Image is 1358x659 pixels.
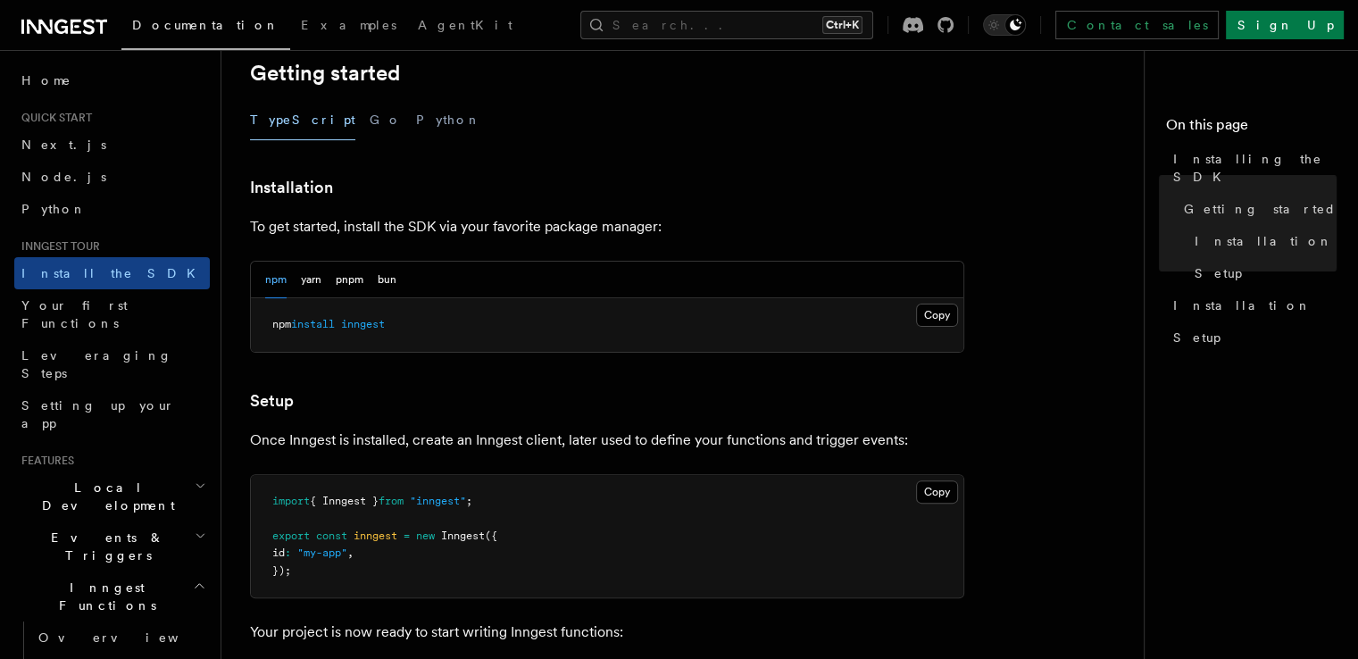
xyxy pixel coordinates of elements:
span: Your first Functions [21,298,128,330]
span: inngest [341,318,385,330]
span: Examples [301,18,396,32]
span: const [316,530,347,542]
span: Quick start [14,111,92,125]
span: ({ [485,530,497,542]
span: Getting started [1184,200,1337,218]
span: AgentKit [418,18,512,32]
a: Install the SDK [14,257,210,289]
span: "inngest" [410,495,466,507]
span: id [272,546,285,559]
span: Features [14,454,74,468]
a: Sign Up [1226,11,1344,39]
span: Documentation [132,18,279,32]
a: Getting started [250,61,400,86]
a: Setup [1166,321,1337,354]
a: Leveraging Steps [14,339,210,389]
span: Installation [1173,296,1312,314]
span: = [404,530,410,542]
p: To get started, install the SDK via your favorite package manager: [250,214,964,239]
button: Local Development [14,471,210,521]
button: Events & Triggers [14,521,210,571]
span: Leveraging Steps [21,348,172,380]
span: npm [272,318,291,330]
a: Node.js [14,161,210,193]
span: Next.js [21,138,106,152]
span: { Inngest } [310,495,379,507]
p: Once Inngest is installed, create an Inngest client, later used to define your functions and trig... [250,428,964,453]
button: pnpm [336,262,363,298]
button: npm [265,262,287,298]
span: inngest [354,530,397,542]
a: Next.js [14,129,210,161]
a: Getting started [1177,193,1337,225]
span: ; [466,495,472,507]
a: Documentation [121,5,290,50]
span: install [291,318,335,330]
button: yarn [301,262,321,298]
span: Overview [38,630,222,645]
kbd: Ctrl+K [822,16,862,34]
a: Overview [31,621,210,654]
span: Setup [1195,264,1242,282]
span: export [272,530,310,542]
a: Python [14,193,210,225]
span: Inngest [441,530,485,542]
span: , [347,546,354,559]
button: Search...Ctrl+K [580,11,873,39]
button: Inngest Functions [14,571,210,621]
span: : [285,546,291,559]
span: Home [21,71,71,89]
span: from [379,495,404,507]
button: Copy [916,480,958,504]
button: Python [416,100,481,140]
button: Go [370,100,402,140]
button: Copy [916,304,958,327]
span: Events & Triggers [14,529,195,564]
button: TypeScript [250,100,355,140]
a: Setup [250,388,294,413]
span: Installing the SDK [1173,150,1337,186]
span: Installation [1195,232,1333,250]
span: new [416,530,435,542]
span: Python [21,202,87,216]
span: Install the SDK [21,266,206,280]
a: Setting up your app [14,389,210,439]
h4: On this page [1166,114,1337,143]
span: Node.js [21,170,106,184]
span: Inngest tour [14,239,100,254]
a: Contact sales [1055,11,1219,39]
a: Installing the SDK [1166,143,1337,193]
a: Setup [1187,257,1337,289]
span: }); [272,564,291,577]
span: "my-app" [297,546,347,559]
span: Setting up your app [21,398,175,430]
span: Local Development [14,479,195,514]
span: import [272,495,310,507]
span: Inngest Functions [14,579,193,614]
a: Installation [1187,225,1337,257]
a: Your first Functions [14,289,210,339]
a: Installation [1166,289,1337,321]
a: Examples [290,5,407,48]
a: AgentKit [407,5,523,48]
button: bun [378,262,396,298]
p: Your project is now ready to start writing Inngest functions: [250,620,964,645]
a: Installation [250,175,333,200]
a: Home [14,64,210,96]
button: Toggle dark mode [983,14,1026,36]
span: Setup [1173,329,1221,346]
